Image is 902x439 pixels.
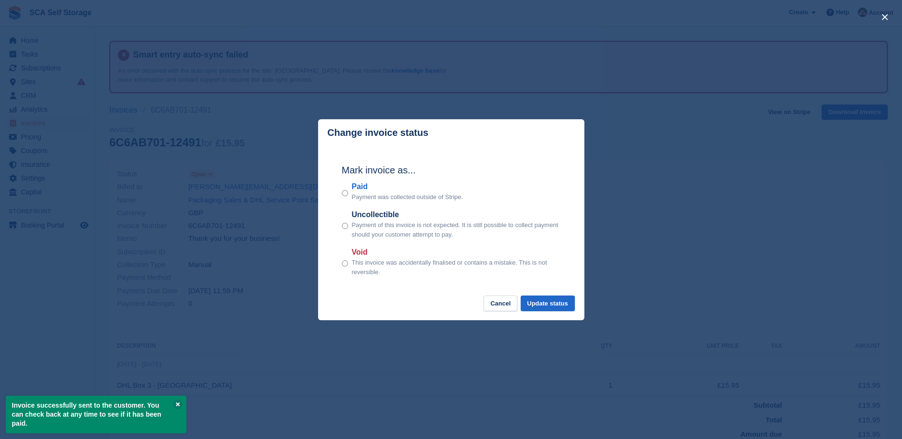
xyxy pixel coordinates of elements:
label: Void [352,247,561,258]
button: close [877,10,892,25]
label: Uncollectible [352,209,561,220]
button: Update status [521,296,575,311]
h2: Mark invoice as... [342,163,561,177]
label: Paid [352,181,463,192]
p: Payment was collected outside of Stripe. [352,192,463,202]
p: Invoice successfully sent to the customer. You can check back at any time to see if it has been p... [6,396,186,433]
button: Cancel [484,296,517,311]
p: Change invoice status [328,127,428,138]
p: This invoice was accidentally finalised or contains a mistake. This is not reversible. [352,258,561,277]
p: Payment of this invoice is not expected. It is still possible to collect payment should your cust... [352,220,561,239]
